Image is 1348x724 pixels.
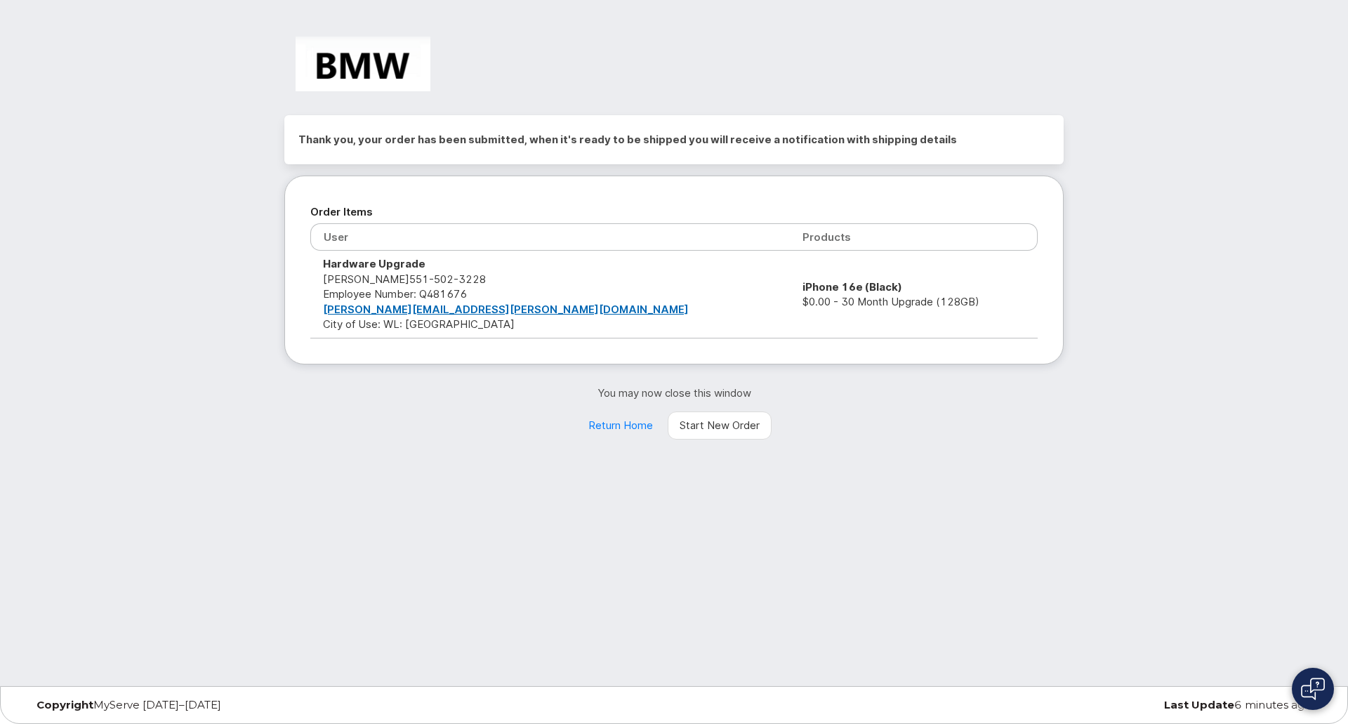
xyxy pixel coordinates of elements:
[37,698,93,711] strong: Copyright
[454,272,486,286] span: 3228
[790,223,1038,251] th: Products
[26,699,458,711] div: MyServe [DATE]–[DATE]
[429,272,454,286] span: 502
[310,202,1038,223] h2: Order Items
[890,699,1322,711] div: 6 minutes ago
[1164,698,1234,711] strong: Last Update
[668,412,772,440] a: Start New Order
[310,223,790,251] th: User
[323,303,689,316] a: [PERSON_NAME][EMAIL_ADDRESS][PERSON_NAME][DOMAIN_NAME]
[323,287,467,301] span: Employee Number: Q481676
[790,251,1038,338] td: $0.00 - 30 Month Upgrade (128GB)
[323,257,425,270] strong: Hardware Upgrade
[576,412,665,440] a: Return Home
[296,37,430,91] img: BMW Manufacturing Co LLC
[310,251,790,338] td: [PERSON_NAME] City of Use: WL: [GEOGRAPHIC_DATA]
[298,129,1050,150] h2: Thank you, your order has been submitted, when it's ready to be shipped you will receive a notifi...
[1301,678,1325,700] img: Open chat
[409,272,486,286] span: 551
[284,386,1064,400] p: You may now close this window
[802,280,902,294] strong: iPhone 16e (Black)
